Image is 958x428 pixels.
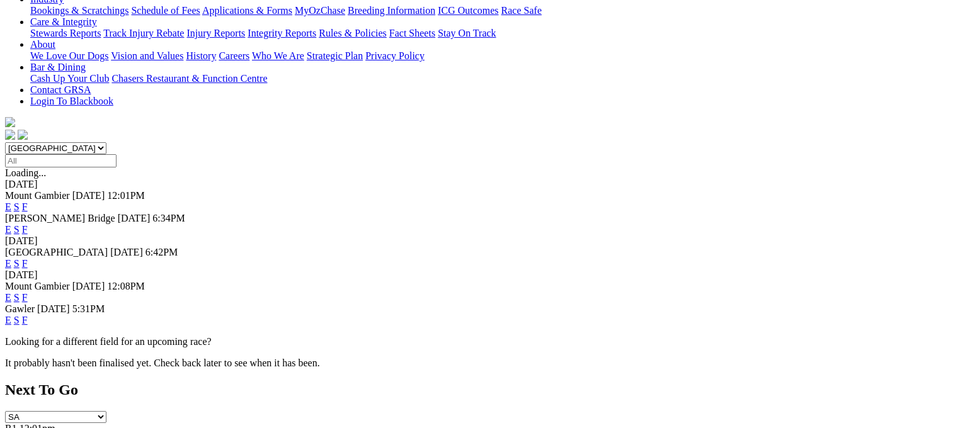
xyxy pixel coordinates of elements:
a: Rules & Policies [319,28,387,38]
a: S [14,224,20,235]
a: Integrity Reports [248,28,316,38]
a: Contact GRSA [30,84,91,95]
img: twitter.svg [18,130,28,140]
a: Breeding Information [348,5,435,16]
a: Who We Are [252,50,304,61]
a: S [14,292,20,303]
a: Schedule of Fees [131,5,200,16]
a: Cash Up Your Club [30,73,109,84]
img: facebook.svg [5,130,15,140]
span: 6:42PM [145,247,178,257]
a: Privacy Policy [365,50,425,61]
span: [DATE] [72,190,105,201]
span: [GEOGRAPHIC_DATA] [5,247,108,257]
span: 12:08PM [107,281,145,291]
div: Care & Integrity [30,28,953,39]
span: [DATE] [110,247,143,257]
input: Select date [5,154,117,167]
a: Bar & Dining [30,62,86,72]
a: E [5,224,11,235]
span: [PERSON_NAME] Bridge [5,213,115,223]
img: logo-grsa-white.png [5,117,15,127]
a: E [5,258,11,269]
a: Stay On Track [438,28,496,38]
div: [DATE] [5,269,953,281]
a: Bookings & Scratchings [30,5,128,16]
span: [DATE] [118,213,151,223]
a: S [14,258,20,269]
span: Mount Gambier [5,190,70,201]
span: Gawler [5,303,35,314]
a: Login To Blackbook [30,96,113,106]
a: F [22,292,28,303]
div: About [30,50,953,62]
partial: It probably hasn't been finalised yet. Check back later to see when it has been. [5,358,320,368]
h2: Next To Go [5,381,953,398]
a: Stewards Reports [30,28,101,38]
a: F [22,258,28,269]
a: Race Safe [501,5,541,16]
p: Looking for a different field for an upcoming race? [5,336,953,347]
a: F [22,201,28,212]
span: Loading... [5,167,46,178]
span: 6:34PM [152,213,185,223]
a: About [30,39,55,50]
a: Strategic Plan [307,50,363,61]
a: Track Injury Rebate [103,28,184,38]
span: 5:31PM [72,303,105,314]
a: Applications & Forms [202,5,292,16]
a: Care & Integrity [30,16,97,27]
a: F [22,224,28,235]
span: Mount Gambier [5,281,70,291]
div: Bar & Dining [30,73,953,84]
span: [DATE] [37,303,70,314]
a: MyOzChase [295,5,345,16]
a: E [5,292,11,303]
a: S [14,201,20,212]
span: 12:01PM [107,190,145,201]
div: [DATE] [5,179,953,190]
div: [DATE] [5,235,953,247]
a: Careers [219,50,249,61]
a: E [5,201,11,212]
a: History [186,50,216,61]
a: E [5,315,11,325]
a: Fact Sheets [389,28,435,38]
a: Chasers Restaurant & Function Centre [111,73,267,84]
a: S [14,315,20,325]
a: F [22,315,28,325]
a: We Love Our Dogs [30,50,108,61]
a: Injury Reports [186,28,245,38]
a: Vision and Values [111,50,183,61]
div: Industry [30,5,953,16]
span: [DATE] [72,281,105,291]
a: ICG Outcomes [438,5,498,16]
